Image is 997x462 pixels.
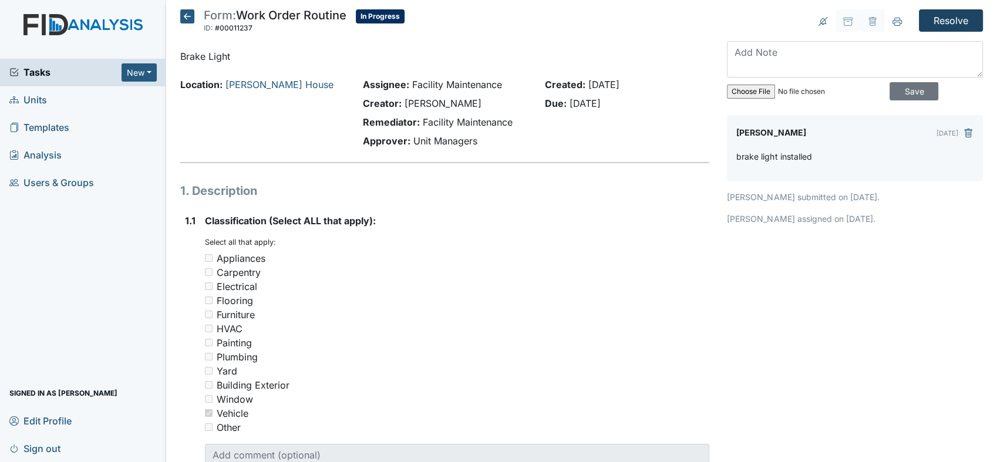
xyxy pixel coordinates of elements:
[217,279,257,294] div: Electrical
[217,378,289,392] div: Building Exterior
[205,238,276,247] small: Select all that apply:
[204,9,346,35] div: Work Order Routine
[362,97,401,109] strong: Creator:
[588,79,619,90] span: [DATE]
[205,254,213,262] input: Appliances
[205,311,213,318] input: Furniture
[205,215,376,227] span: Classification (Select ALL that apply):
[217,336,252,350] div: Painting
[9,146,62,164] span: Analysis
[736,124,806,141] label: [PERSON_NAME]
[9,91,47,109] span: Units
[890,82,938,100] input: Save
[362,135,410,147] strong: Approver:
[217,322,242,336] div: HVAC
[205,353,213,360] input: Plumbing
[362,79,409,90] strong: Assignee:
[185,214,196,228] label: 1.1
[727,213,983,225] p: [PERSON_NAME] assigned on [DATE].
[205,423,213,431] input: Other
[217,364,237,378] div: Yard
[570,97,601,109] span: [DATE]
[215,23,252,32] span: #00011237
[217,420,241,434] div: Other
[217,308,255,322] div: Furniture
[205,367,213,375] input: Yard
[205,325,213,332] input: HVAC
[205,395,213,403] input: Window
[205,409,213,417] input: Vehicle
[205,268,213,276] input: Carpentry
[180,79,223,90] strong: Location:
[180,49,709,63] p: Brake Light
[545,79,585,90] strong: Created:
[122,63,157,82] button: New
[204,8,236,22] span: Form:
[205,381,213,389] input: Building Exterior
[9,119,69,137] span: Templates
[919,9,983,32] input: Resolve
[9,412,72,430] span: Edit Profile
[217,251,265,265] div: Appliances
[180,182,709,200] h1: 1. Description
[205,339,213,346] input: Painting
[225,79,334,90] a: [PERSON_NAME] House
[205,296,213,304] input: Flooring
[937,129,958,137] small: [DATE]
[727,191,983,203] p: [PERSON_NAME] submitted on [DATE].
[9,174,94,192] span: Users & Groups
[217,350,258,364] div: Plumbing
[422,116,512,128] span: Facility Maintenance
[217,406,248,420] div: Vehicle
[217,392,253,406] div: Window
[205,282,213,290] input: Electrical
[9,65,122,79] a: Tasks
[9,439,60,457] span: Sign out
[204,23,213,32] span: ID:
[9,384,117,402] span: Signed in as [PERSON_NAME]
[545,97,567,109] strong: Due:
[413,135,477,147] span: Unit Managers
[217,265,261,279] div: Carpentry
[404,97,481,109] span: [PERSON_NAME]
[217,294,253,308] div: Flooring
[736,150,811,163] p: brake light installed
[362,116,419,128] strong: Remediator:
[356,9,405,23] span: In Progress
[412,79,501,90] span: Facility Maintenance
